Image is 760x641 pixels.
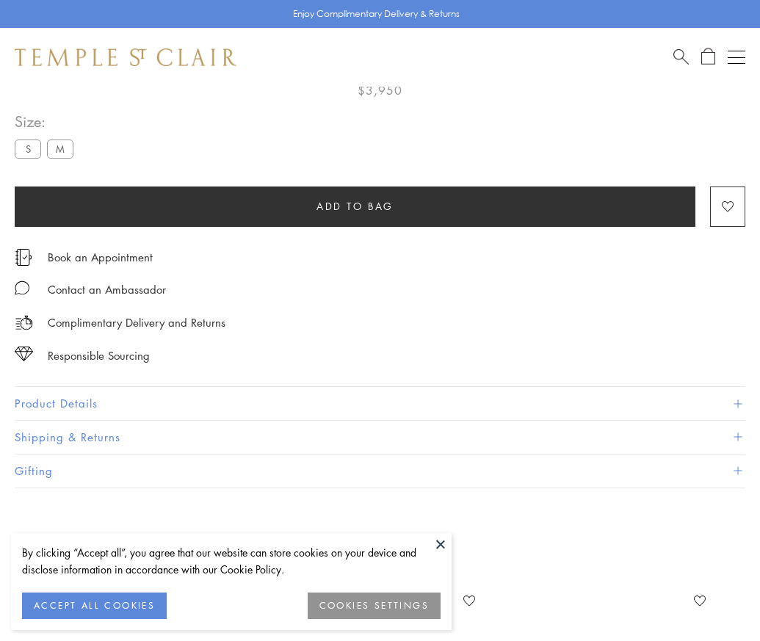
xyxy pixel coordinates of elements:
p: Complimentary Delivery and Returns [48,314,225,332]
a: Open Shopping Bag [701,48,715,66]
a: Book an Appointment [48,249,153,265]
div: By clicking “Accept all”, you agree that our website can store cookies on your device and disclos... [22,544,441,578]
label: M [47,140,73,158]
img: icon_delivery.svg [15,314,33,332]
img: icon_sourcing.svg [15,347,33,361]
button: COOKIES SETTINGS [308,593,441,619]
button: ACCEPT ALL COOKIES [22,593,167,619]
img: Temple St. Clair [15,48,236,66]
span: Add to bag [316,198,394,214]
div: Responsible Sourcing [48,347,150,365]
img: MessageIcon-01_2.svg [15,280,29,295]
button: Open navigation [728,48,745,66]
button: Add to bag [15,186,695,227]
p: Enjoy Complimentary Delivery & Returns [293,7,460,21]
span: $3,950 [358,81,402,100]
a: Search [673,48,689,66]
div: Contact an Ambassador [48,280,166,299]
span: Size: [15,109,79,134]
button: Shipping & Returns [15,421,745,454]
button: Gifting [15,455,745,488]
img: icon_appointment.svg [15,249,32,266]
label: S [15,140,41,158]
button: Product Details [15,387,745,420]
